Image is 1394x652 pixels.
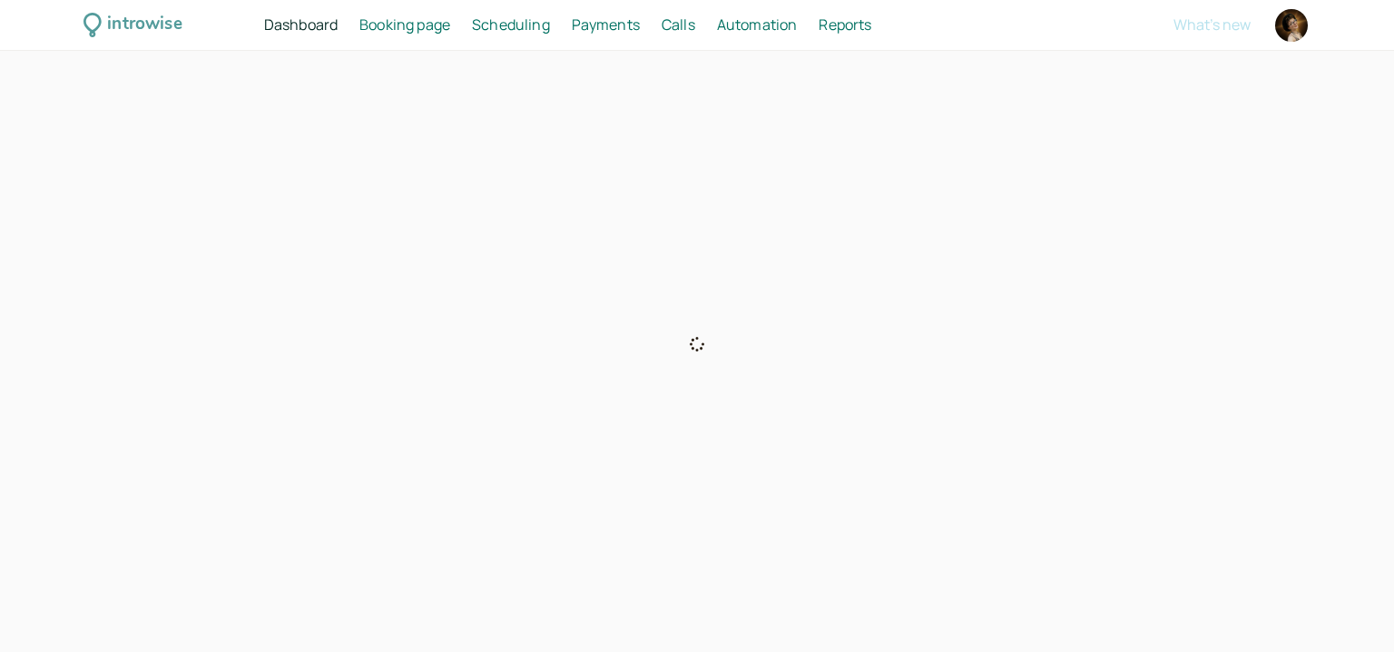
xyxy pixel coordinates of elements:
a: Automation [717,14,798,37]
span: Reports [819,15,871,35]
a: Scheduling [472,14,550,37]
a: Account [1272,6,1311,44]
span: Dashboard [264,15,338,35]
a: Booking page [359,14,450,37]
button: What's new [1173,16,1251,33]
span: Scheduling [472,15,550,35]
span: What's new [1173,15,1251,35]
a: Payments [572,14,640,37]
span: Booking page [359,15,450,35]
a: Dashboard [264,14,338,37]
span: Calls [662,15,695,35]
span: Automation [717,15,798,35]
a: introwise [83,11,182,39]
a: Calls [662,14,695,37]
span: Payments [572,15,640,35]
a: Reports [819,14,871,37]
div: introwise [107,11,182,39]
iframe: Chat Widget [1303,565,1394,652]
